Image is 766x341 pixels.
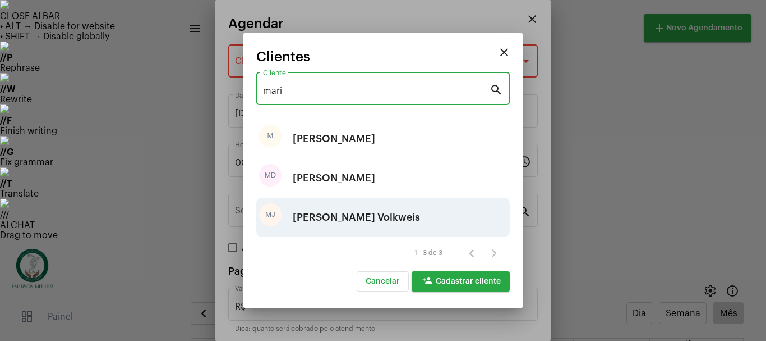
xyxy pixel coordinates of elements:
div: 1 - 3 de 3 [414,249,442,257]
button: Próxima página [483,242,505,264]
span: Cadastrar cliente [421,278,501,285]
button: Página anterior [460,242,483,264]
span: Cancelar [366,278,400,285]
button: Cancelar [357,271,409,292]
button: Cadastrar cliente [412,271,510,292]
mat-icon: person_add [421,275,434,289]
